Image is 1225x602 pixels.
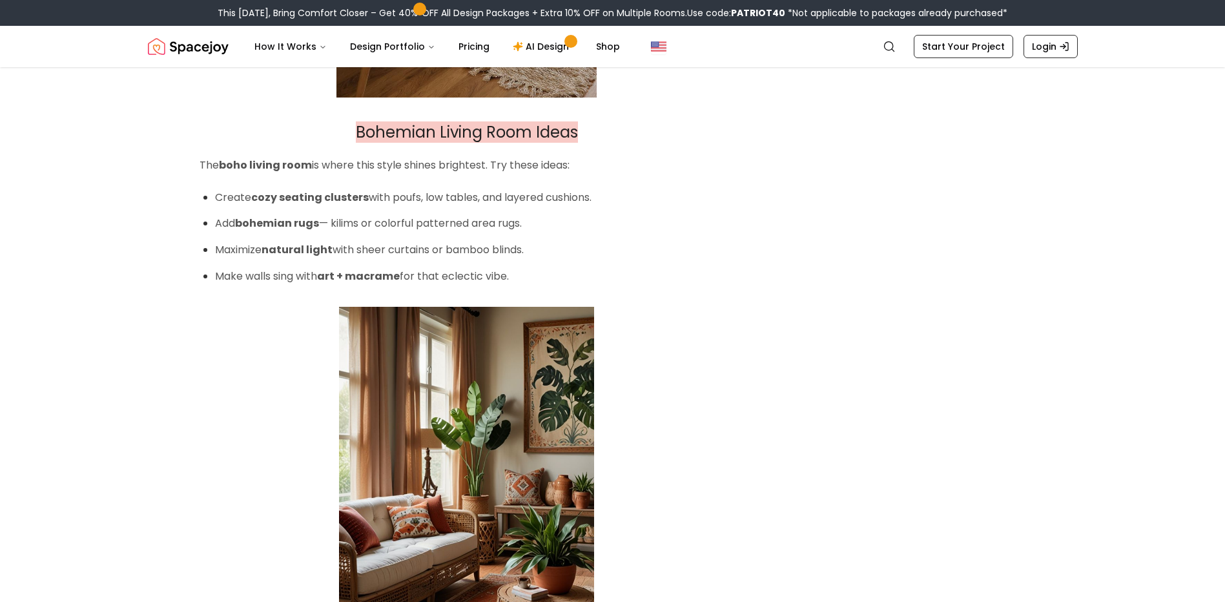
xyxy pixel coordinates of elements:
p: Create with poufs, low tables, and layered cushions. [215,189,734,207]
span: *Not applicable to packages already purchased* [785,6,1007,19]
a: Start Your Project [914,35,1013,58]
p: Maximize with sheer curtains or bamboo blinds. [215,241,734,260]
a: AI Design [502,34,583,59]
img: Spacejoy Logo [148,34,229,59]
strong: boho living room [219,158,312,172]
strong: bohemian rugs [235,216,319,231]
p: Add — kilims or colorful patterned area rugs. [215,214,734,233]
button: Design Portfolio [340,34,446,59]
p: The is where this style shines brightest. Try these ideas: [200,156,734,175]
a: Shop [586,34,630,59]
strong: cozy seating clusters [251,190,369,205]
strong: art + macrame [317,269,400,284]
p: Make walls sing with for that eclectic vibe. [215,267,734,286]
button: How It Works [244,34,337,59]
a: Login [1024,35,1078,58]
a: Spacejoy [148,34,229,59]
nav: Global [148,26,1078,67]
span: Use code: [687,6,785,19]
b: PATRIOT40 [731,6,785,19]
span: Bohemian Living Room Ideas [356,121,578,143]
strong: natural light [262,242,333,257]
div: This [DATE], Bring Comfort Closer – Get 40% OFF All Design Packages + Extra 10% OFF on Multiple R... [218,6,1007,19]
nav: Main [244,34,630,59]
img: United States [651,39,666,54]
a: Pricing [448,34,500,59]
